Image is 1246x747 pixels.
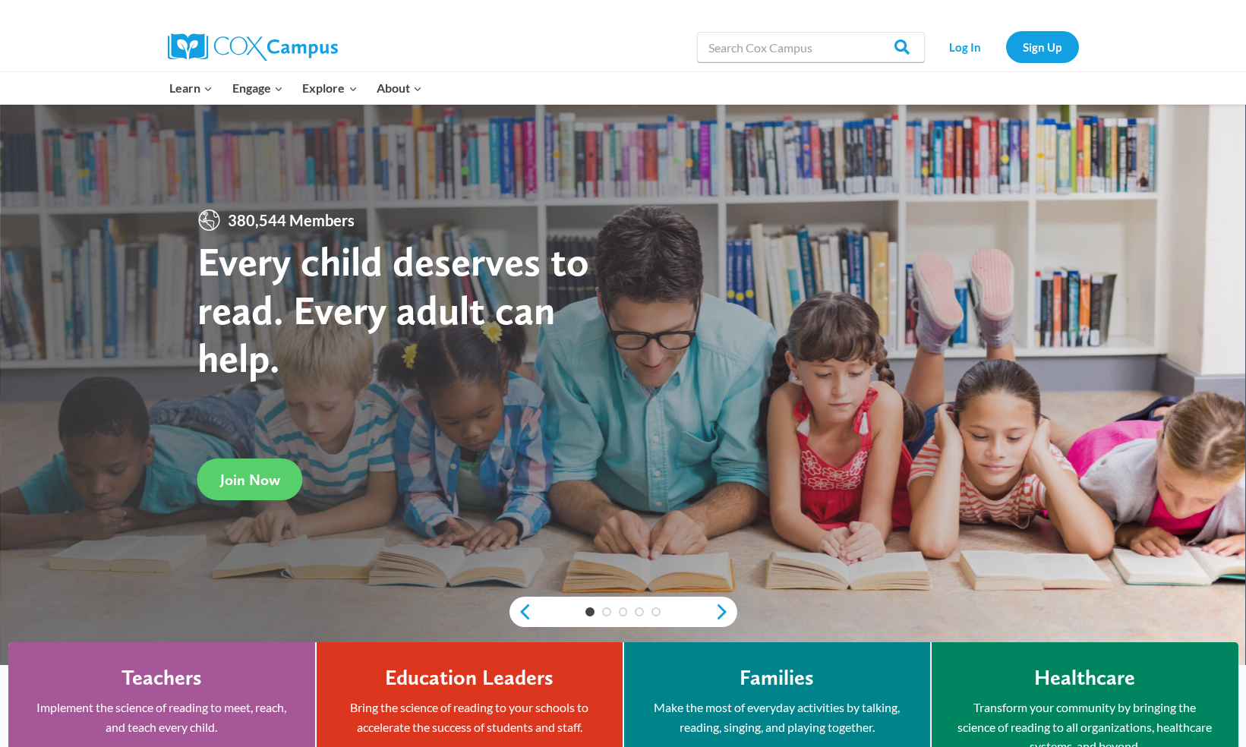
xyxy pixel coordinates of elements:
[740,665,814,691] h4: Families
[1034,665,1135,691] h4: Healthcare
[932,31,998,62] a: Log In
[647,698,907,736] p: Make the most of everyday activities by talking, reading, singing, and playing together.
[377,78,422,98] span: About
[385,665,554,691] h4: Education Leaders
[1006,31,1079,62] a: Sign Up
[220,471,280,489] span: Join Now
[302,78,357,98] span: Explore
[31,698,292,736] p: Implement the science of reading to meet, reach, and teach every child.
[197,459,303,500] a: Join Now
[222,208,361,232] span: 380,544 Members
[160,72,432,104] nav: Primary Navigation
[697,32,925,62] input: Search Cox Campus
[509,603,532,621] a: previous
[169,78,213,98] span: Learn
[232,78,283,98] span: Engage
[714,603,737,621] a: next
[651,607,661,616] a: 5
[197,237,589,382] strong: Every child deserves to read. Every adult can help.
[509,597,737,627] div: content slider buttons
[585,607,595,616] a: 1
[635,607,644,616] a: 4
[168,33,338,61] img: Cox Campus
[932,31,1079,62] nav: Secondary Navigation
[121,665,202,691] h4: Teachers
[339,698,600,736] p: Bring the science of reading to your schools to accelerate the success of students and staff.
[602,607,611,616] a: 2
[619,607,628,616] a: 3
